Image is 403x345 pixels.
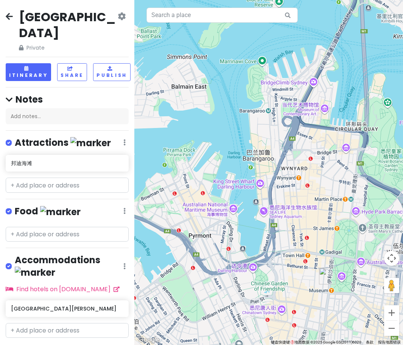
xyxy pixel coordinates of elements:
input: + Add place or address [6,227,129,242]
img: Google [136,335,161,345]
img: marker [40,206,81,218]
div: Add notes... [6,108,129,124]
span: 地图数据 ©2025 Google GS(2011)6020 [294,340,361,344]
a: 报告地图错误 [378,340,401,344]
button: 放大 [384,305,399,320]
a: Find hotels on [DOMAIN_NAME] [6,285,120,293]
input: + Add place or address [6,178,129,193]
h4: Notes [6,94,129,105]
button: Itinerary [6,63,51,81]
h6: 邦迪海滩 [11,160,123,167]
button: 将街景小人拖到地图上以打开街景 [384,278,399,293]
h4: Food [15,205,81,218]
a: 条款（在新标签页中打开） [366,340,373,344]
button: 地图镜头控件 [384,251,399,266]
button: Share [57,63,87,81]
div: Hyde Park Inn [319,268,336,284]
input: + Add place or address [6,323,129,338]
span: Private [19,44,116,52]
input: Search a place [146,8,298,23]
button: Publish [93,63,131,81]
h2: [GEOGRAPHIC_DATA] [19,9,116,41]
img: marker [70,137,111,149]
h4: Accommodations [15,254,123,278]
h6: [GEOGRAPHIC_DATA][PERSON_NAME] [11,305,123,312]
img: marker [15,267,55,278]
button: 缩小 [384,321,399,336]
button: 键盘快捷键 [271,340,290,345]
h4: Attractions [15,137,111,149]
a: 在 Google 地图中打开此区域（会打开一个新窗口） [136,335,161,345]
